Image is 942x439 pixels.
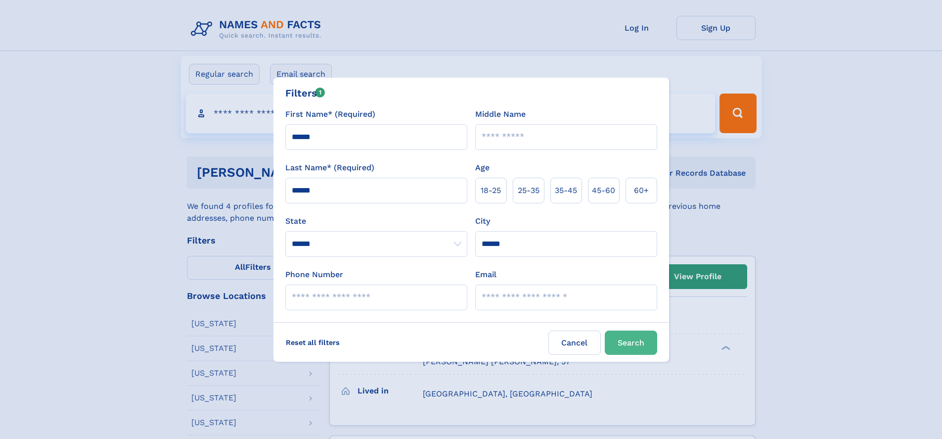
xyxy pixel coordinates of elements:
label: First Name* (Required) [285,108,375,120]
label: Age [475,162,490,174]
label: Email [475,269,496,281]
div: Filters [285,86,325,100]
span: 35‑45 [555,185,577,196]
label: Phone Number [285,269,343,281]
label: State [285,215,467,227]
span: 60+ [634,185,649,196]
span: 18‑25 [481,185,501,196]
span: 25‑35 [518,185,539,196]
label: Middle Name [475,108,526,120]
button: Search [605,331,657,355]
span: 45‑60 [592,185,615,196]
label: Last Name* (Required) [285,162,374,174]
label: Cancel [548,331,601,355]
label: City [475,215,490,227]
label: Reset all filters [279,331,346,354]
